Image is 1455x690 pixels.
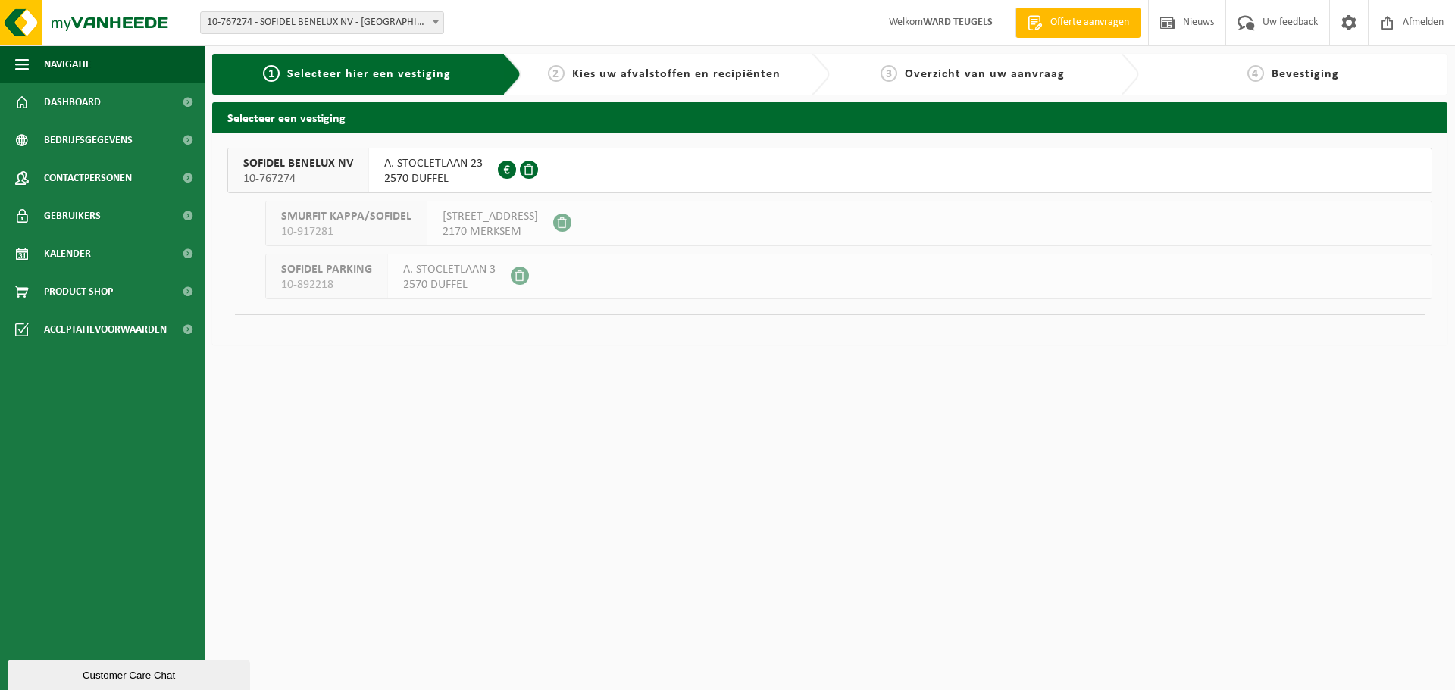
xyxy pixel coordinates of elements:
span: Acceptatievoorwaarden [44,311,167,348]
span: Overzicht van uw aanvraag [905,68,1065,80]
span: Gebruikers [44,197,101,235]
span: 2570 DUFFEL [403,277,496,292]
strong: WARD TEUGELS [923,17,993,28]
span: Product Shop [44,273,113,311]
span: 10-892218 [281,277,372,292]
span: Offerte aanvragen [1047,15,1133,30]
span: Contactpersonen [44,159,132,197]
span: 10-917281 [281,224,411,239]
a: Offerte aanvragen [1015,8,1141,38]
span: SMURFIT KAPPA/SOFIDEL [281,209,411,224]
span: A. STOCLETLAAN 23 [384,156,483,171]
span: Bedrijfsgegevens [44,121,133,159]
span: SOFIDEL BENELUX NV [243,156,353,171]
span: Bevestiging [1272,68,1339,80]
span: 2570 DUFFEL [384,171,483,186]
span: 3 [881,65,897,82]
span: Navigatie [44,45,91,83]
button: SOFIDEL BENELUX NV 10-767274 A. STOCLETLAAN 232570 DUFFEL [227,148,1432,193]
span: A. STOCLETLAAN 3 [403,262,496,277]
span: [STREET_ADDRESS] [443,209,538,224]
span: Kies uw afvalstoffen en recipiënten [572,68,781,80]
span: 10-767274 - SOFIDEL BENELUX NV - DUFFEL [200,11,444,34]
span: Kalender [44,235,91,273]
span: 1 [263,65,280,82]
span: SOFIDEL PARKING [281,262,372,277]
span: 10-767274 - SOFIDEL BENELUX NV - DUFFEL [201,12,443,33]
span: Dashboard [44,83,101,121]
span: 10-767274 [243,171,353,186]
span: 4 [1247,65,1264,82]
span: 2170 MERKSEM [443,224,538,239]
span: Selecteer hier een vestiging [287,68,451,80]
h2: Selecteer een vestiging [212,102,1447,132]
iframe: chat widget [8,657,253,690]
span: 2 [548,65,565,82]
